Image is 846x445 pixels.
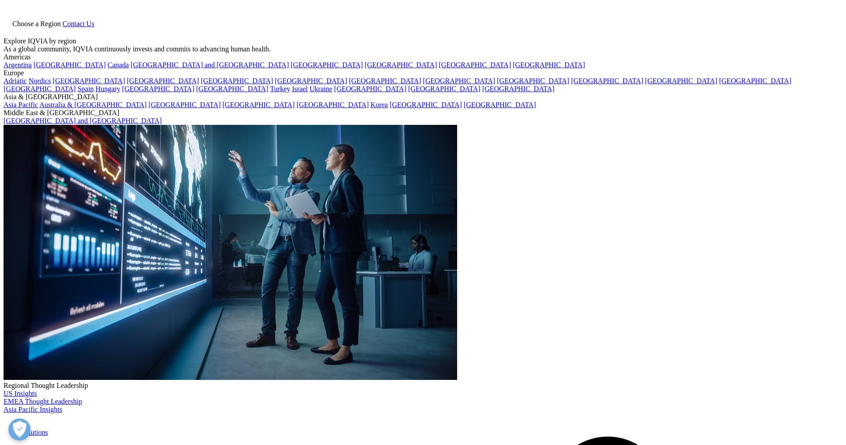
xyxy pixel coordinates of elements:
a: Asia Pacific Insights [4,406,62,413]
a: Solutions [21,429,48,436]
a: [GEOGRAPHIC_DATA] [222,101,295,108]
a: Adriatic [4,77,27,85]
div: Americas [4,53,842,61]
a: [GEOGRAPHIC_DATA] [349,77,421,85]
a: [GEOGRAPHIC_DATA] [390,101,462,108]
a: Argentina [4,61,32,69]
a: [GEOGRAPHIC_DATA] [196,85,268,93]
div: As a global community, IQVIA continuously invests and commits to advancing human health. [4,45,842,53]
a: Turkey [270,85,291,93]
span: Choose a Region [12,20,61,27]
a: [GEOGRAPHIC_DATA] [464,101,536,108]
a: [GEOGRAPHIC_DATA] [439,61,511,69]
div: Asia & [GEOGRAPHIC_DATA] [4,93,842,101]
a: [GEOGRAPHIC_DATA] and [GEOGRAPHIC_DATA] [4,117,162,124]
a: US Insights [4,390,37,397]
div: Middle East & [GEOGRAPHIC_DATA] [4,109,842,117]
img: 2093_analyzing-data-using-big-screen-display-and-laptop.png [4,125,457,380]
a: EMEA Thought Leadership [4,398,82,405]
a: Israel [292,85,308,93]
a: Spain [78,85,93,93]
div: Regional Thought Leadership [4,382,842,390]
a: [GEOGRAPHIC_DATA] [408,85,480,93]
a: Korea [371,101,388,108]
a: [GEOGRAPHIC_DATA] [291,61,363,69]
a: [GEOGRAPHIC_DATA] [148,101,221,108]
button: 優先設定センターを開く [8,418,31,441]
a: Contact Us [62,20,94,27]
a: [GEOGRAPHIC_DATA] [482,85,555,93]
a: Hungary [96,85,120,93]
a: Ukraine [310,85,333,93]
div: Europe [4,69,842,77]
a: [GEOGRAPHIC_DATA] [423,77,495,85]
a: [GEOGRAPHIC_DATA] [497,77,569,85]
a: [GEOGRAPHIC_DATA] [334,85,406,93]
a: [GEOGRAPHIC_DATA] [53,77,125,85]
a: [GEOGRAPHIC_DATA] [34,61,106,69]
a: Australia & [GEOGRAPHIC_DATA] [39,101,147,108]
a: [GEOGRAPHIC_DATA] [201,77,273,85]
a: [GEOGRAPHIC_DATA] [513,61,585,69]
a: Asia Pacific [4,101,38,108]
a: [GEOGRAPHIC_DATA] [645,77,717,85]
a: [GEOGRAPHIC_DATA] [275,77,347,85]
a: [GEOGRAPHIC_DATA] [719,77,791,85]
a: [GEOGRAPHIC_DATA] and [GEOGRAPHIC_DATA] [131,61,289,69]
a: [GEOGRAPHIC_DATA] [365,61,437,69]
a: [GEOGRAPHIC_DATA] [122,85,194,93]
a: [GEOGRAPHIC_DATA] [571,77,643,85]
a: Nordics [28,77,51,85]
a: Canada [108,61,129,69]
div: Explore IQVIA by region [4,37,842,45]
a: [GEOGRAPHIC_DATA] [127,77,199,85]
a: [GEOGRAPHIC_DATA] [296,101,369,108]
a: [GEOGRAPHIC_DATA] [4,85,76,93]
